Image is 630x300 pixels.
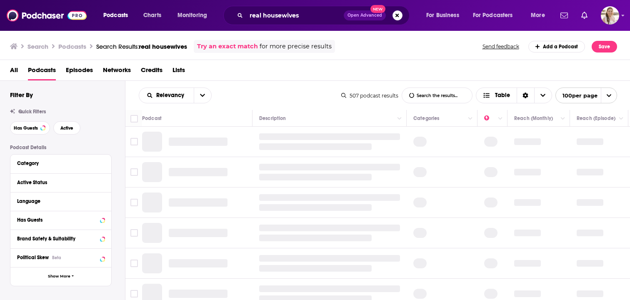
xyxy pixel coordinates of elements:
button: Send feedback [480,43,522,50]
button: Has Guests [10,121,50,135]
a: Credits [141,63,162,80]
p: Podcast Details [10,145,112,150]
div: 507 podcast results [341,92,398,99]
img: User Profile [601,6,619,25]
span: Political Skew [17,255,49,260]
span: Active [60,126,73,130]
span: Logged in as acquavie [601,6,619,25]
div: Podcast [142,113,162,123]
span: Open Advanced [347,13,382,17]
a: Try an exact match [197,42,258,51]
button: Show More [10,267,111,286]
span: Podcasts [103,10,128,21]
button: Column Actions [395,114,405,124]
button: Active [53,121,80,135]
span: For Business [426,10,459,21]
h3: Search [27,42,48,50]
span: Quick Filters [18,109,46,115]
img: Podchaser - Follow, Share and Rate Podcasts [7,7,87,23]
span: Monitoring [177,10,207,21]
a: Podcasts [28,63,56,80]
div: Description [259,113,286,123]
button: open menu [467,9,525,22]
div: Category [17,160,99,166]
span: Toggle select row [130,290,138,297]
h2: Choose List sort [139,87,212,103]
div: Reach (Monthly) [514,113,553,123]
button: Choose View [476,87,552,103]
button: open menu [525,9,555,22]
span: Toggle select row [130,168,138,176]
span: Charts [143,10,161,21]
button: Category [17,158,105,168]
div: Power Score [484,113,496,123]
button: Has Guests [17,215,105,225]
button: open menu [555,87,617,103]
button: open menu [139,92,194,98]
button: Brand Safety & Suitability [17,233,105,244]
a: Search Results:real housewives [96,42,187,50]
button: Political SkewBeta [17,252,105,262]
span: Table [495,92,510,98]
button: Column Actions [495,114,505,124]
input: Search podcasts, credits, & more... [246,9,344,22]
span: For Podcasters [473,10,513,21]
span: Toggle select row [130,260,138,267]
button: open menu [420,9,470,22]
button: Column Actions [465,114,475,124]
span: Relevancy [156,92,187,98]
span: 100 per page [556,89,597,102]
span: Toggle select row [130,138,138,145]
h3: Podcasts [58,42,86,50]
div: Reach (Episode) [577,113,615,123]
div: Language [17,198,99,204]
div: Brand Safety & Suitability [17,236,97,242]
div: Active Status [17,180,99,185]
div: Sort Direction [517,88,534,103]
button: Open AdvancedNew [344,10,386,20]
a: Show notifications dropdown [578,8,591,22]
a: Show notifications dropdown [557,8,571,22]
a: Charts [138,9,166,22]
button: Active Status [17,177,105,187]
span: Show More [48,274,70,279]
button: Language [17,196,105,206]
a: Networks [103,63,131,80]
div: Beta [52,255,61,260]
div: Search podcasts, credits, & more... [231,6,417,25]
span: Toggle select row [130,229,138,237]
button: open menu [172,9,218,22]
button: open menu [97,9,139,22]
button: Column Actions [558,114,568,124]
div: Search Results: [96,42,187,50]
span: More [531,10,545,21]
a: Lists [172,63,185,80]
button: Column Actions [616,114,626,124]
a: All [10,63,18,80]
h2: Filter By [10,91,33,99]
button: open menu [194,88,211,103]
button: Show profile menu [601,6,619,25]
span: New [370,5,385,13]
a: Add a Podcast [528,41,585,52]
a: Episodes [66,63,93,80]
div: Has Guests [17,217,97,223]
div: Categories [413,113,439,123]
span: Toggle select row [130,199,138,206]
span: real housewives [139,42,187,50]
button: Save [592,41,617,52]
span: Has Guests [14,126,38,130]
span: for more precise results [260,42,332,51]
